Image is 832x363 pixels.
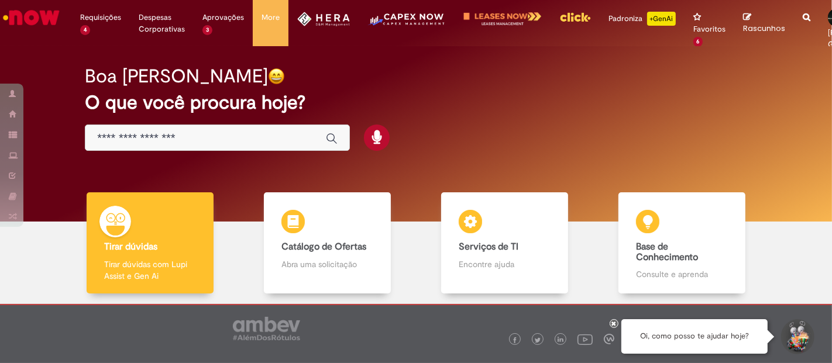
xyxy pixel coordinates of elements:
img: logo_footer_linkedin.png [558,337,563,344]
p: +GenAi [647,12,676,26]
p: Consulte e aprenda [636,268,728,280]
a: Rascunhos [743,12,785,34]
b: Catálogo de Ofertas [281,241,366,253]
span: Favoritos [693,23,726,35]
span: 3 [202,25,212,35]
img: HeraLogo.png [297,12,350,26]
span: Aprovações [202,12,244,23]
img: logo_footer_facebook.png [512,337,518,343]
span: Despesas Corporativas [139,12,185,35]
span: 6 [693,37,703,47]
b: Base de Conhecimento [636,241,698,263]
img: click_logo_yellow_360x200.png [559,8,591,26]
p: Abra uma solicitação [281,258,373,270]
img: logo_footer_ambev_rotulo_gray.png [233,317,300,340]
a: Tirar dúvidas Tirar dúvidas com Lupi Assist e Gen Ai [61,192,239,293]
p: Tirar dúvidas com Lupi Assist e Gen Ai [104,258,196,282]
a: Catálogo de Ofertas Abra uma solicitação [239,192,416,293]
b: Serviços de TI [459,241,518,253]
img: happy-face.png [268,68,285,85]
img: logo_footer_workplace.png [604,334,614,344]
span: 4 [80,25,90,35]
img: logo-leases-transp-branco.png [463,12,542,26]
img: CapexLogo5.png [367,12,445,35]
img: logo_footer_twitter.png [535,337,541,343]
a: Base de Conhecimento Consulte e aprenda [593,192,771,293]
p: Encontre ajuda [459,258,551,270]
b: Tirar dúvidas [104,241,157,253]
div: Padroniza [608,12,676,26]
img: ServiceNow [1,6,61,29]
img: logo_footer_youtube.png [577,331,593,347]
h2: Boa [PERSON_NAME] [85,66,268,87]
span: More [262,12,280,23]
span: Requisições [80,12,121,23]
a: Serviços de TI Encontre ajuda [416,192,593,293]
div: Oi, como posso te ajudar hoje? [621,319,768,354]
h2: O que você procura hoje? [85,92,747,113]
button: Iniciar Conversa de Suporte [779,319,814,354]
span: Rascunhos [743,23,785,34]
